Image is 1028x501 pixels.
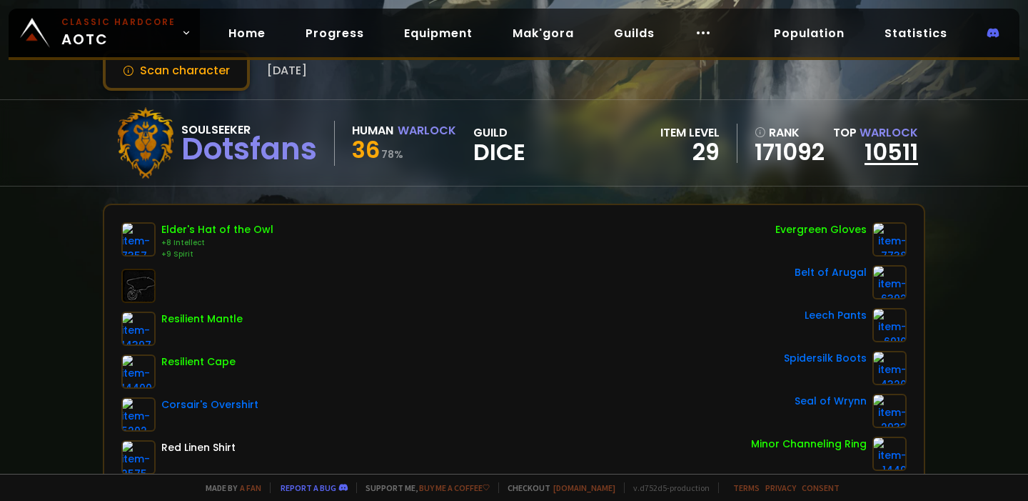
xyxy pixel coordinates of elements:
[873,19,959,48] a: Statistics
[805,308,867,323] div: Leech Pants
[267,61,307,79] span: [DATE]
[473,142,525,163] span: Dice
[356,482,490,493] span: Support me,
[352,134,380,166] span: 36
[294,19,376,48] a: Progress
[121,440,156,475] img: item-2575
[161,249,273,260] div: +9 Spirit
[393,19,484,48] a: Equipment
[755,142,825,163] a: 171092
[9,9,200,57] a: Classic HardcoreAOTC
[217,19,277,48] a: Home
[624,482,710,493] span: v. d752d5 - production
[872,394,907,428] img: item-2933
[197,482,261,493] span: Made by
[161,397,258,412] div: Corsair's Overshirt
[733,482,760,493] a: Terms
[795,394,867,409] div: Seal of Wrynn
[860,124,918,141] span: Warlock
[784,351,867,366] div: Spidersilk Boots
[121,354,156,389] img: item-14400
[121,312,156,346] img: item-14397
[802,482,840,493] a: Consent
[872,222,907,257] img: item-7738
[872,265,907,299] img: item-6392
[872,351,907,385] img: item-4320
[240,482,261,493] a: a fan
[755,124,825,142] div: rank
[603,19,666,48] a: Guilds
[419,482,490,493] a: Buy me a coffee
[660,142,720,163] div: 29
[161,440,236,455] div: Red Linen Shirt
[795,265,867,280] div: Belt of Arugal
[865,136,918,168] a: 10511
[501,19,585,48] a: Mak'gora
[473,124,525,163] div: guild
[161,222,273,237] div: Elder's Hat of the Owl
[181,139,317,160] div: Dotsfans
[751,437,867,452] div: Minor Channeling Ring
[553,482,615,493] a: [DOMAIN_NAME]
[872,308,907,342] img: item-6910
[872,437,907,471] img: item-1449
[660,124,720,142] div: item level
[352,121,393,139] div: Human
[833,124,918,142] div: Top
[121,397,156,432] img: item-5202
[762,19,856,48] a: Population
[498,482,615,493] span: Checkout
[765,482,796,493] a: Privacy
[121,222,156,257] img: item-7357
[381,147,403,162] small: 78 %
[775,222,867,237] div: Evergreen Gloves
[61,16,176,50] span: AOTC
[103,50,250,91] button: Scan character
[281,482,336,493] a: Report a bug
[161,354,236,369] div: Resilient Cape
[161,237,273,249] div: +8 Intellect
[161,312,243,327] div: Resilient Mantle
[61,16,176,29] small: Classic Hardcore
[398,121,456,139] div: Warlock
[181,121,317,139] div: Soulseeker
